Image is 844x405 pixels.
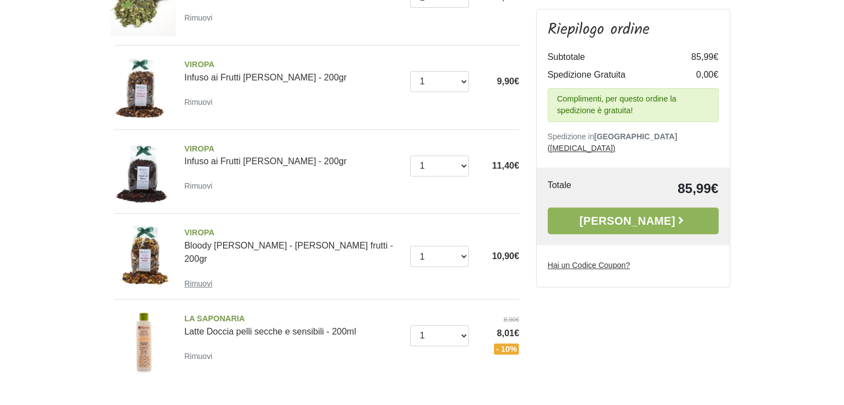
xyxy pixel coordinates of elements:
small: Rimuovi [184,181,213,190]
a: [PERSON_NAME] [548,207,719,234]
a: LA SAPONARIALatte Doccia pelli secche e sensibili - 200ml [184,313,402,336]
a: Rimuovi [184,11,217,24]
a: VIROPABloody [PERSON_NAME] - [PERSON_NAME] frutti - 200gr [184,227,402,264]
span: 11,40€ [492,161,519,170]
td: Totale [548,179,610,199]
a: Rimuovi [184,95,217,109]
u: Hai un Codice Coupon? [548,261,630,270]
span: VIROPA [184,143,402,155]
b: [GEOGRAPHIC_DATA] [594,132,678,141]
a: ([MEDICAL_DATA]) [548,144,615,153]
td: 85,99€ [674,48,719,66]
a: VIROPAInfuso ai Frutti [PERSON_NAME] - 200gr [184,59,402,82]
small: Rimuovi [184,98,213,107]
small: Rimuovi [184,13,213,22]
span: - 10% [494,343,519,355]
p: Spedizione in [548,131,719,154]
img: Infuso ai Frutti di Giardino - 200gr [110,54,176,120]
td: 0,00€ [674,66,719,84]
small: Rimuovi [184,352,213,361]
a: Rimuovi [184,276,217,290]
small: Rimuovi [184,279,213,288]
span: 8,01€ [477,327,519,340]
span: 10,90€ [492,251,519,261]
td: Spedizione Gratuita [548,66,674,84]
h3: Riepilogo ordine [548,21,719,39]
a: Rimuovi [184,349,217,363]
td: Subtotale [548,48,674,66]
a: VIROPAInfuso ai Frutti [PERSON_NAME] - 200gr [184,143,402,166]
span: VIROPA [184,59,402,71]
td: 85,99€ [610,179,719,199]
del: 8,90€ [477,315,519,325]
div: Complimenti, per questo ordine la spedizione è gratuita! [548,88,719,122]
label: Hai un Codice Coupon? [548,260,630,271]
img: Bloody Mary - Infuso ai frutti - 200gr [110,222,176,288]
span: VIROPA [184,227,402,239]
img: Latte Doccia pelli secche e sensibili - 200ml [110,308,176,374]
span: 9,90€ [497,77,519,86]
span: LA SAPONARIA [184,313,402,325]
a: Rimuovi [184,179,217,193]
img: Infuso ai Frutti di Bosco - 200gr [110,139,176,205]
